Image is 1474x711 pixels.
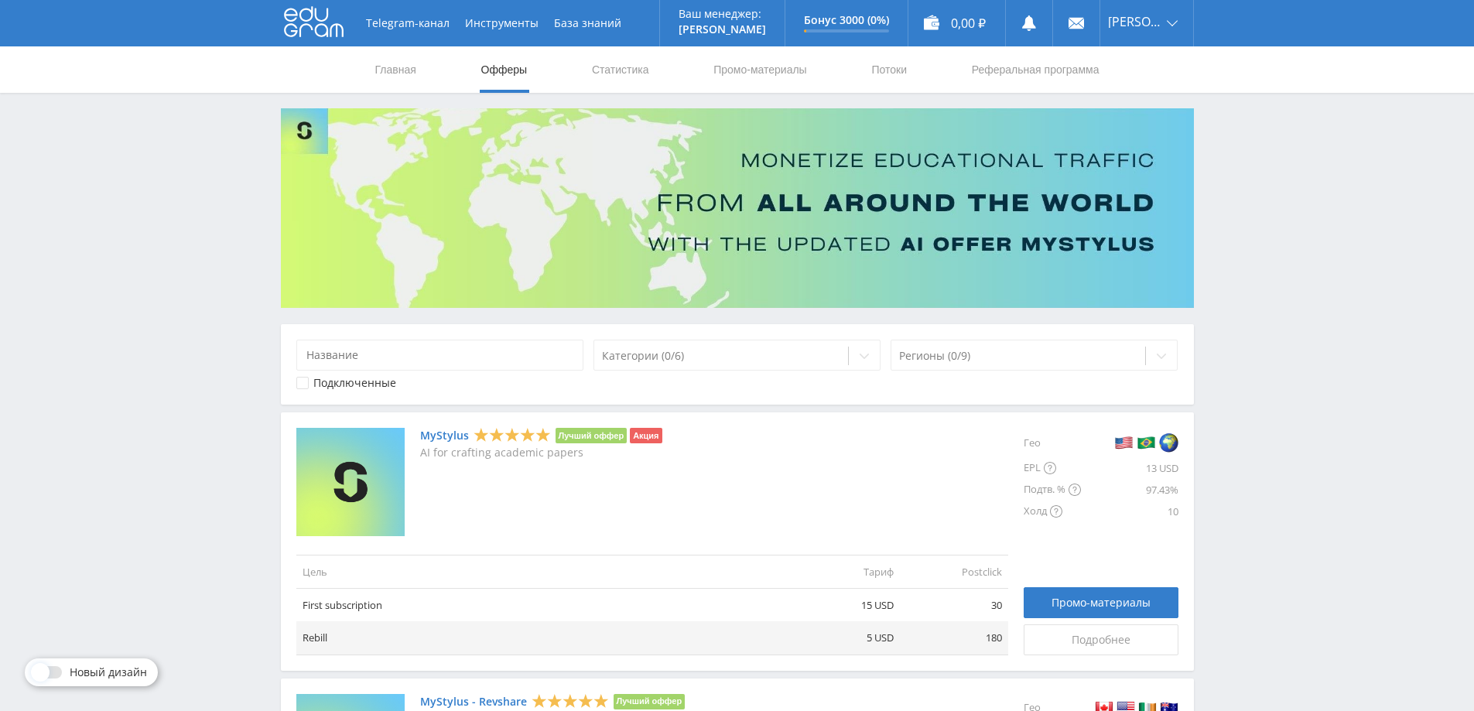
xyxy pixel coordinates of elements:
[630,428,662,443] li: Акция
[1081,479,1178,501] div: 97.43%
[1024,428,1081,457] div: Гео
[792,589,900,622] td: 15 USD
[1052,596,1151,609] span: Промо-материалы
[792,621,900,655] td: 5 USD
[679,23,766,36] p: [PERSON_NAME]
[281,108,1194,308] img: Banner
[420,446,662,459] p: AI for crafting academic papers
[679,8,766,20] p: Ваш менеджер:
[1024,501,1081,522] div: Холд
[804,14,889,26] p: Бонус 3000 (0%)
[420,696,527,708] a: MyStylus - Revshare
[614,694,686,709] li: Лучший оффер
[296,621,792,655] td: Rebill
[1072,634,1130,646] span: Подробнее
[792,555,900,588] td: Тариф
[1024,479,1081,501] div: Подтв. %
[1108,15,1162,28] span: [PERSON_NAME]
[1081,501,1178,522] div: 10
[70,666,147,679] span: Новый дизайн
[900,555,1008,588] td: Postclick
[480,46,529,93] a: Офферы
[296,428,405,536] img: MyStylus
[1024,624,1178,655] a: Подробнее
[1024,457,1081,479] div: EPL
[296,340,584,371] input: Название
[313,377,396,389] div: Подключенные
[590,46,651,93] a: Статистика
[870,46,908,93] a: Потоки
[900,589,1008,622] td: 30
[374,46,418,93] a: Главная
[900,621,1008,655] td: 180
[556,428,628,443] li: Лучший оффер
[532,692,609,709] div: 5 Stars
[1081,457,1178,479] div: 13 USD
[296,589,792,622] td: First subscription
[970,46,1101,93] a: Реферальная программа
[1024,587,1178,618] a: Промо-материалы
[296,555,792,588] td: Цель
[420,429,469,442] a: MyStylus
[474,427,551,443] div: 5 Stars
[712,46,808,93] a: Промо-материалы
